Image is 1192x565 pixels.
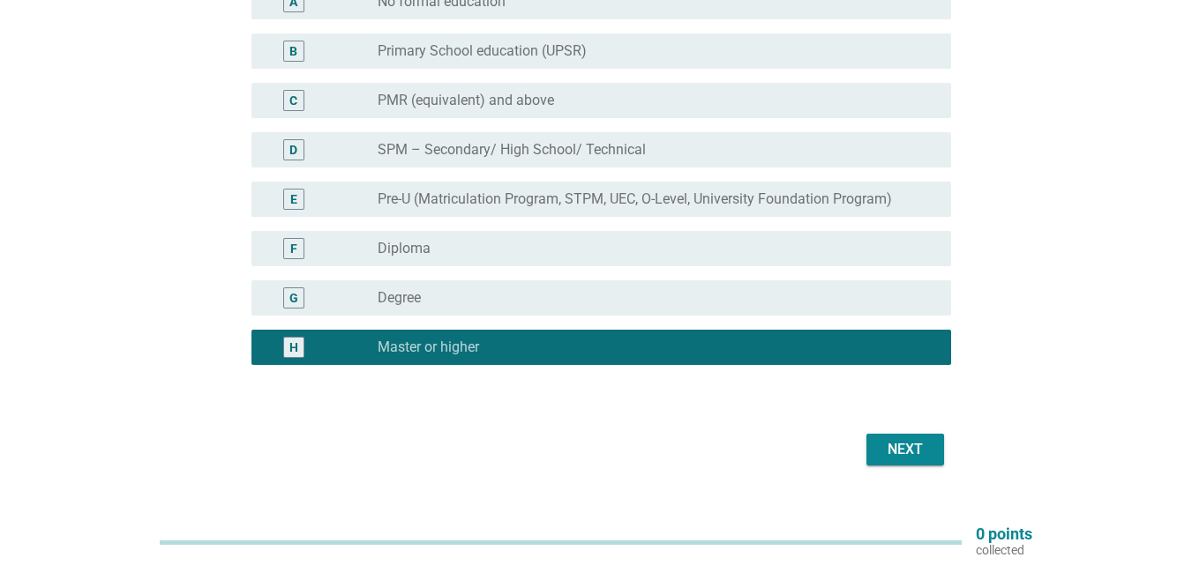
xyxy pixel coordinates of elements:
label: PMR (equivalent) and above [378,92,554,109]
p: collected [976,542,1032,558]
label: SPM – Secondary/ High School/ Technical [378,141,646,159]
label: Pre-U (Matriculation Program, STPM, UEC, O-Level, University Foundation Program) [378,190,892,208]
button: Next [866,434,944,465]
div: F [290,240,297,258]
div: B [289,42,297,61]
div: D [289,141,297,160]
p: 0 points [976,526,1032,542]
label: Master or higher [378,338,479,356]
div: C [289,92,297,110]
div: Next [881,439,930,460]
label: Diploma [378,240,431,257]
div: E [290,190,297,209]
label: Primary School education (UPSR) [378,42,587,60]
label: Degree [378,289,421,307]
div: H [289,338,298,357]
div: G [289,289,298,308]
